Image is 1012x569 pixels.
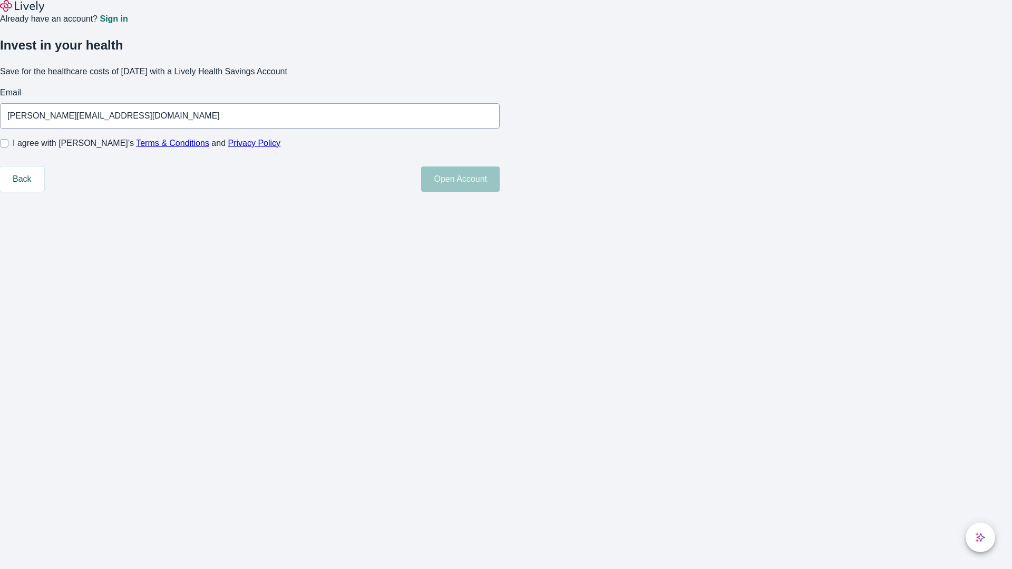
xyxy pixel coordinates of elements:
[100,15,128,23] a: Sign in
[136,139,209,148] a: Terms & Conditions
[13,137,280,150] span: I agree with [PERSON_NAME]’s and
[966,523,995,552] button: chat
[975,532,986,543] svg: Lively AI Assistant
[228,139,281,148] a: Privacy Policy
